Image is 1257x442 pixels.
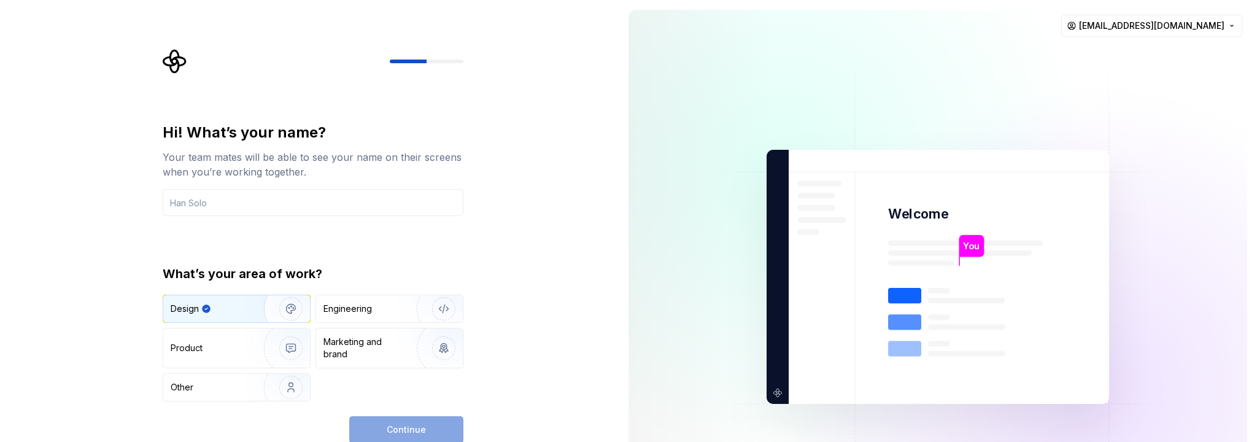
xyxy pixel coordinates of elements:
svg: Supernova Logo [163,49,187,74]
button: [EMAIL_ADDRESS][DOMAIN_NAME] [1061,15,1242,37]
div: Design [171,303,199,315]
p: Welcome [888,205,948,223]
p: You [963,239,980,253]
span: [EMAIL_ADDRESS][DOMAIN_NAME] [1079,20,1224,32]
input: Han Solo [163,189,463,216]
div: Other [171,381,193,394]
div: Product [171,342,203,354]
div: Marketing and brand [323,336,406,360]
div: Engineering [323,303,372,315]
div: Hi! What’s your name? [163,123,463,142]
div: What’s your area of work? [163,265,463,282]
div: Your team mates will be able to see your name on their screens when you’re working together. [163,150,463,179]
